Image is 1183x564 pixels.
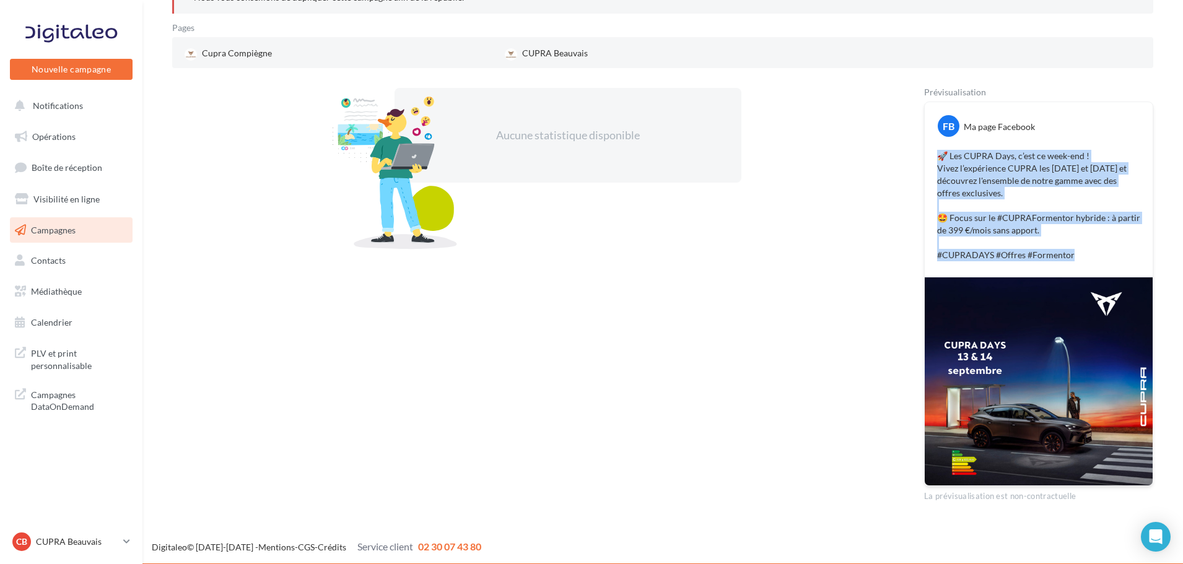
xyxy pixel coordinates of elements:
[7,340,135,376] a: PLV et print personnalisable
[182,45,502,63] a: Cupra Compiègne
[32,162,102,173] span: Boîte de réception
[7,217,135,243] a: Campagnes
[182,45,274,63] div: Cupra Compiègne
[418,540,481,552] span: 02 30 07 43 80
[357,540,413,552] span: Service client
[7,154,135,181] a: Boîte de réception
[10,59,133,80] button: Nouvelle campagne
[33,194,100,204] span: Visibilité en ligne
[7,381,135,418] a: Campagnes DataOnDemand
[7,248,135,274] a: Contacts
[31,255,66,266] span: Contacts
[1141,522,1171,552] div: Open Intercom Messenger
[924,88,1153,97] div: Prévisualisation
[7,124,135,150] a: Opérations
[258,542,295,552] a: Mentions
[16,536,27,548] span: CB
[172,24,204,32] div: Pages
[10,530,133,553] a: CB CUPRA Beauvais
[964,121,1035,133] div: Ma page Facebook
[434,128,702,144] div: Aucune statistique disponible
[937,150,1140,261] p: 🚀 Les CUPRA Days, c’est ce week-end ! Vivez l’expérience CUPRA les [DATE] et [DATE] et découvrez ...
[33,100,83,111] span: Notifications
[938,115,959,137] div: FB
[298,542,315,552] a: CGS
[32,131,76,142] span: Opérations
[7,93,130,119] button: Notifications
[31,224,76,235] span: Campagnes
[318,542,346,552] a: Crédits
[31,286,82,297] span: Médiathèque
[924,486,1153,502] div: La prévisualisation est non-contractuelle
[31,345,128,371] span: PLV et print personnalisable
[31,386,128,413] span: Campagnes DataOnDemand
[36,536,118,548] p: CUPRA Beauvais
[7,310,135,336] a: Calendrier
[7,186,135,212] a: Visibilité en ligne
[502,45,823,63] a: CUPRA Beauvais
[502,45,590,63] div: CUPRA Beauvais
[152,542,187,552] a: Digitaleo
[152,542,481,552] span: © [DATE]-[DATE] - - -
[31,317,72,328] span: Calendrier
[7,279,135,305] a: Médiathèque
